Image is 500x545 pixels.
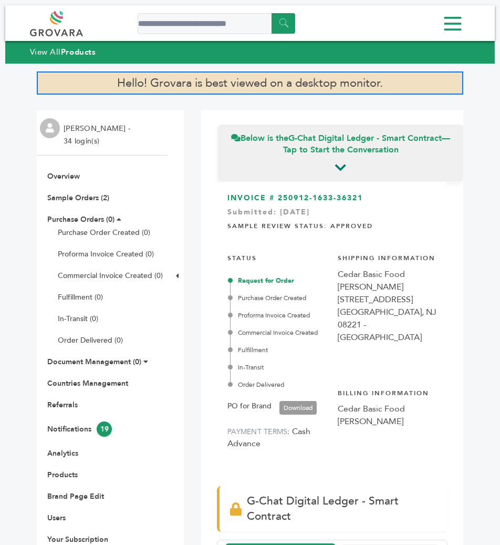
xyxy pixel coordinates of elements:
[97,421,112,437] span: 19
[338,306,437,344] div: [GEOGRAPHIC_DATA], NJ 08221 - [GEOGRAPHIC_DATA]
[40,118,60,138] img: profile.png
[338,403,437,415] div: Cedar Basic Food
[227,207,437,223] div: Submitted: [DATE]
[338,268,437,281] div: Cedar Basic Food
[58,271,163,281] a: Commercial Invoice Created (0)
[47,214,114,224] a: Purchase Orders (0)
[338,246,437,268] h4: Shipping Information
[338,415,437,428] div: [PERSON_NAME]
[30,12,471,36] div: Menu
[227,400,272,413] label: PO for Brand
[247,493,437,525] span: G-Chat Digital Ledger - Smart Contract
[225,132,456,156] span: Below is the — Tap to Start the Conversation
[47,171,80,181] a: Overview
[288,132,442,144] strong: G-Chat Digital Ledger - Smart Contract
[30,47,96,57] a: View AllProducts
[58,314,98,324] a: In-Transit (0)
[230,380,327,389] div: Order Delivered
[47,193,109,203] a: Sample Orders (2)
[338,293,437,306] div: [STREET_ADDRESS]
[47,378,128,388] a: Countries Management
[47,534,108,544] a: Your Subscription
[138,13,295,34] input: Search a product or brand...
[58,249,154,259] a: Proforma Invoice Created (0)
[227,193,437,203] h3: INVOICE # 250912-1633-36321
[58,228,150,238] a: Purchase Order Created (0)
[227,246,327,268] h4: STATUS
[58,292,103,302] a: Fulfillment (0)
[58,335,123,345] a: Order Delivered (0)
[230,345,327,355] div: Fulfillment
[338,281,437,293] div: [PERSON_NAME]
[47,513,66,523] a: Users
[47,470,78,480] a: Products
[227,426,310,449] span: Cash Advance
[37,71,463,95] p: Hello! Grovara is best viewed on a desktop monitor.
[47,400,78,410] a: Referrals
[230,293,327,303] div: Purchase Order Created
[227,214,437,236] h4: Sample Review Status: Approved
[230,363,327,372] div: In-Transit
[230,276,327,285] div: Request for Order
[64,122,133,148] li: [PERSON_NAME] - 34 login(s)
[227,427,290,437] label: PAYMENT TERMS:
[61,47,96,57] strong: Products
[230,328,327,337] div: Commercial Invoice Created
[279,401,316,415] a: Download
[47,424,112,434] a: Notifications19
[47,491,104,501] a: Brand Page Edit
[230,311,327,320] div: Proforma Invoice Created
[47,357,141,367] a: Document Management (0)
[47,448,78,458] a: Analytics
[338,381,437,403] h4: Billing Information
